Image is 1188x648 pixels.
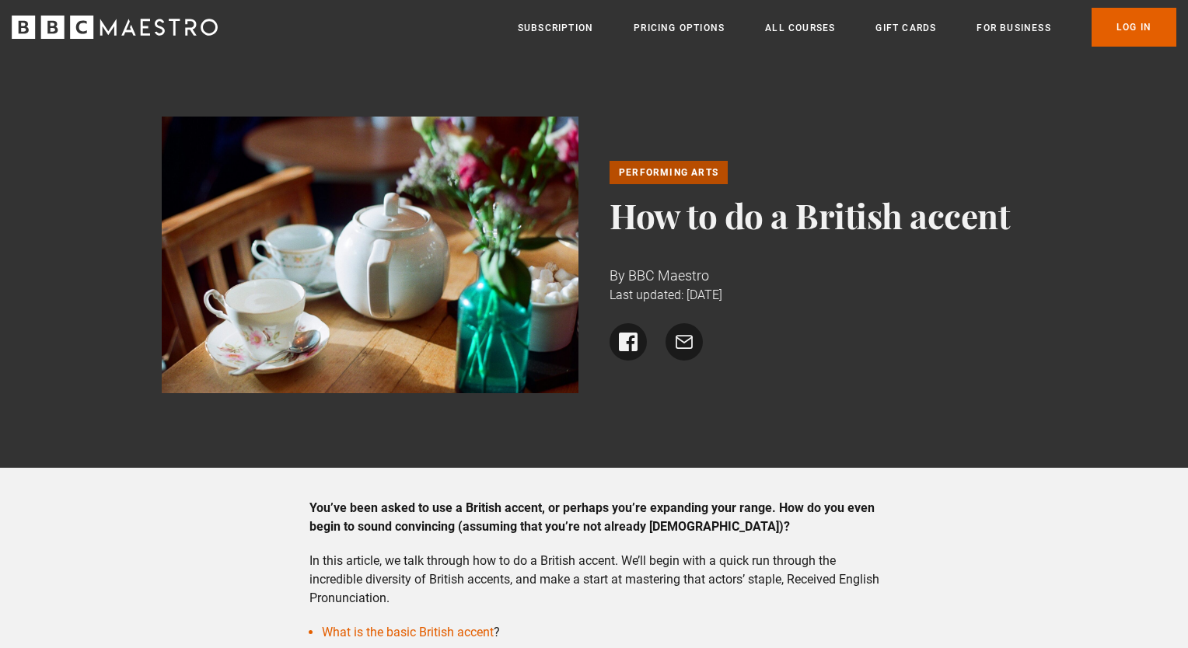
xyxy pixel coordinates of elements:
p: In this article, we talk through how to do a British accent. We’ll begin with a quick run through... [309,552,879,608]
a: Performing Arts [610,161,728,184]
h1: How to do a British accent [610,197,1027,234]
time: Last updated: [DATE] [610,287,722,302]
span: BBC Maestro [628,267,709,284]
a: What is the basic British accent [322,625,494,639]
li: ? [322,623,879,642]
strong: You’ve been asked to use a British accent, or perhaps you’re expanding your range. How do you eve... [309,500,875,534]
span: By [610,267,625,284]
